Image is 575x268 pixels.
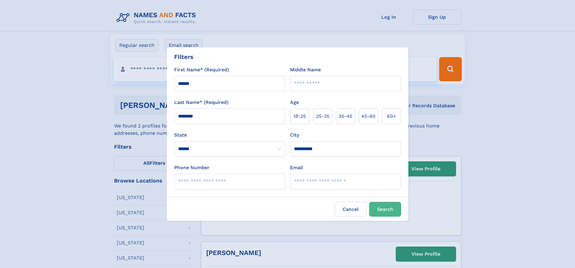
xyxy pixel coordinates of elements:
[290,164,303,171] label: Email
[316,113,329,120] span: 25‑35
[174,99,228,106] label: Last Name* (Required)
[290,131,299,139] label: City
[174,131,285,139] label: State
[293,113,306,120] span: 18‑25
[387,113,396,120] span: 60+
[339,113,352,120] span: 35‑45
[174,66,229,73] label: First Name* (Required)
[174,52,193,61] div: Filters
[361,113,375,120] span: 45‑60
[290,66,321,73] label: Middle Name
[335,202,367,217] label: Cancel
[290,99,299,106] label: Age
[369,202,401,217] button: Search
[174,164,209,171] label: Phone Number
